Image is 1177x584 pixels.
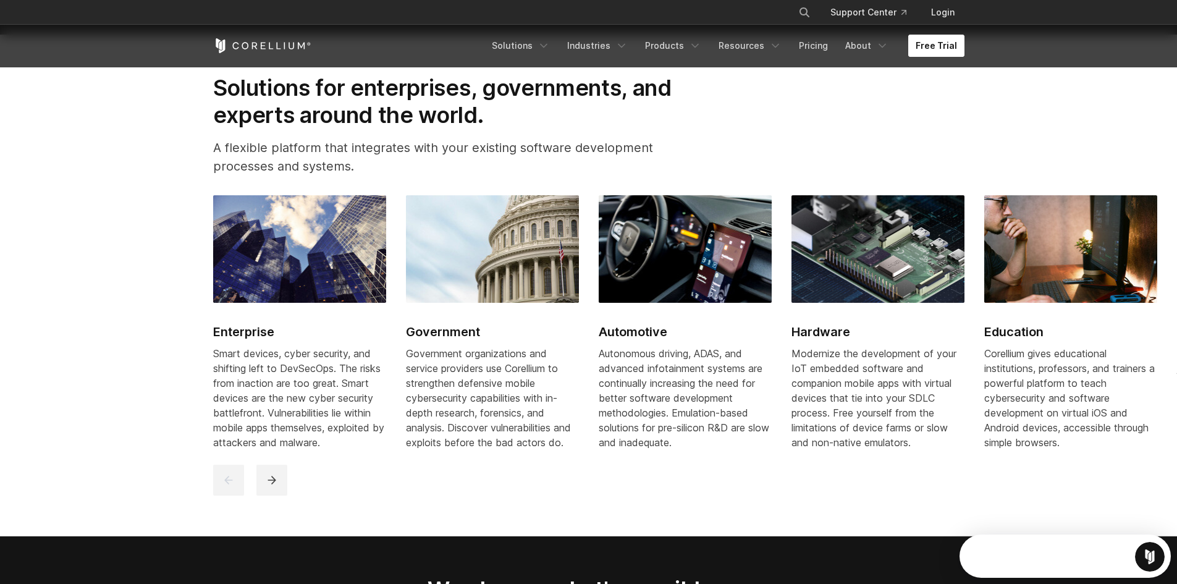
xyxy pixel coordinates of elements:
a: About [838,35,896,57]
div: Navigation Menu [484,35,964,57]
img: Government [406,195,579,303]
a: Free Trial [908,35,964,57]
button: next [256,465,287,496]
a: Resources [711,35,789,57]
div: Autonomous driving, ADAS, and advanced infotainment systems are continually increasing the need f... [599,346,772,450]
h2: Solutions for enterprises, governments, and experts around the world. [213,74,706,129]
img: Automotive [599,195,772,303]
button: Search [793,1,816,23]
div: Corellium gives educational institutions, professors, and trainers a powerful platform to teach c... [984,346,1157,450]
img: Enterprise [213,195,386,303]
a: Automotive Automotive Autonomous driving, ADAS, and advanced infotainment systems are continually... [599,195,772,465]
a: Support Center [821,1,916,23]
a: Pricing [791,35,835,57]
a: Industries [560,35,635,57]
p: A flexible platform that integrates with your existing software development processes and systems. [213,138,706,176]
div: Government organizations and service providers use Corellium to strengthen defensive mobile cyber... [406,346,579,450]
span: Modernize the development of your IoT embedded software and companion mobile apps with virtual de... [791,347,956,449]
h2: Government [406,323,579,341]
a: Government Government Government organizations and service providers use Corellium to strengthen ... [406,195,579,465]
h2: Automotive [599,323,772,341]
a: Hardware Hardware Modernize the development of your IoT embedded software and companion mobile ap... [791,195,964,465]
div: Navigation Menu [783,1,964,23]
a: Enterprise Enterprise Smart devices, cyber security, and shifting left to DevSecOps. The risks fr... [213,195,386,465]
button: previous [213,465,244,496]
img: Education [984,195,1157,303]
div: Smart devices, cyber security, and shifting left to DevSecOps. The risks from inaction are too gr... [213,346,386,450]
a: Solutions [484,35,557,57]
img: Hardware [791,195,964,303]
a: Products [638,35,709,57]
h2: Education [984,323,1157,341]
a: Login [921,1,964,23]
iframe: Intercom live chat discovery launcher [960,535,1171,578]
h2: Enterprise [213,323,386,341]
h2: Hardware [791,323,964,341]
a: Corellium Home [213,38,311,53]
iframe: Intercom live chat [1135,542,1165,572]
